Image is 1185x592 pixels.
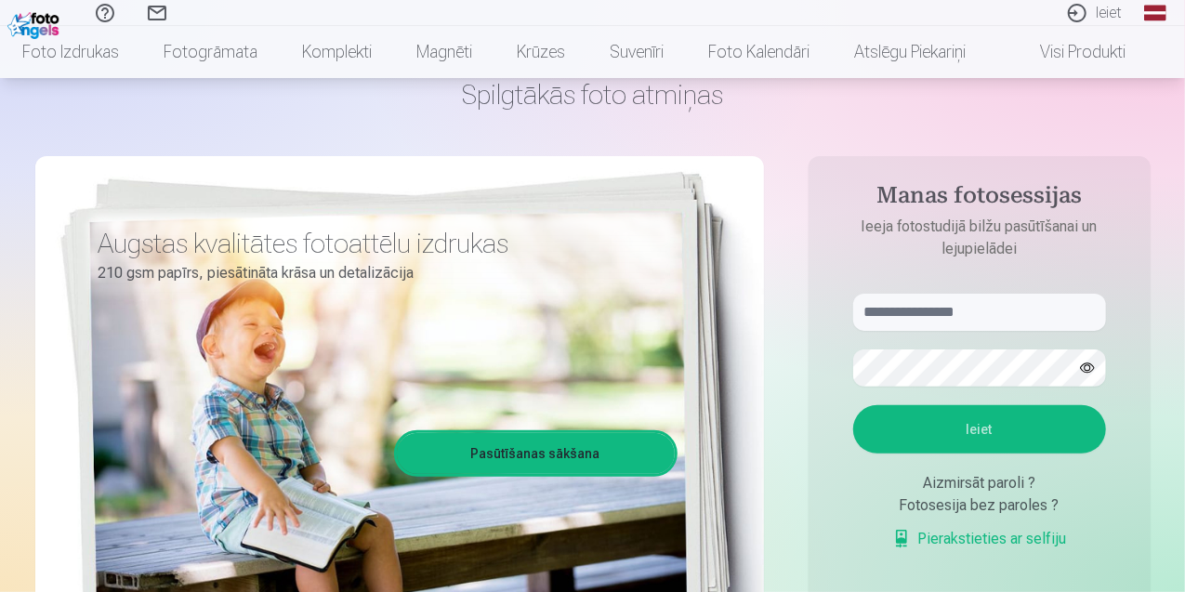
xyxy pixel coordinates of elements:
[853,472,1106,494] div: Aizmirsāt paroli ?
[835,216,1125,260] p: Ieeja fotostudijā bilžu pasūtīšanai un lejupielādei
[892,528,1067,550] a: Pierakstieties ar selfiju
[99,227,664,260] h3: Augstas kvalitātes fotoattēlu izdrukas
[7,7,64,39] img: /fa1
[587,26,686,78] a: Suvenīri
[141,26,280,78] a: Fotogrāmata
[35,78,1151,112] h1: Spilgtākās foto atmiņas
[853,494,1106,517] div: Fotosesija bez paroles ?
[280,26,394,78] a: Komplekti
[397,433,675,474] a: Pasūtīšanas sākšana
[988,26,1148,78] a: Visi produkti
[835,182,1125,216] h4: Manas fotosessijas
[832,26,988,78] a: Atslēgu piekariņi
[686,26,832,78] a: Foto kalendāri
[853,405,1106,454] button: Ieiet
[99,260,664,286] p: 210 gsm papīrs, piesātināta krāsa un detalizācija
[494,26,587,78] a: Krūzes
[394,26,494,78] a: Magnēti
